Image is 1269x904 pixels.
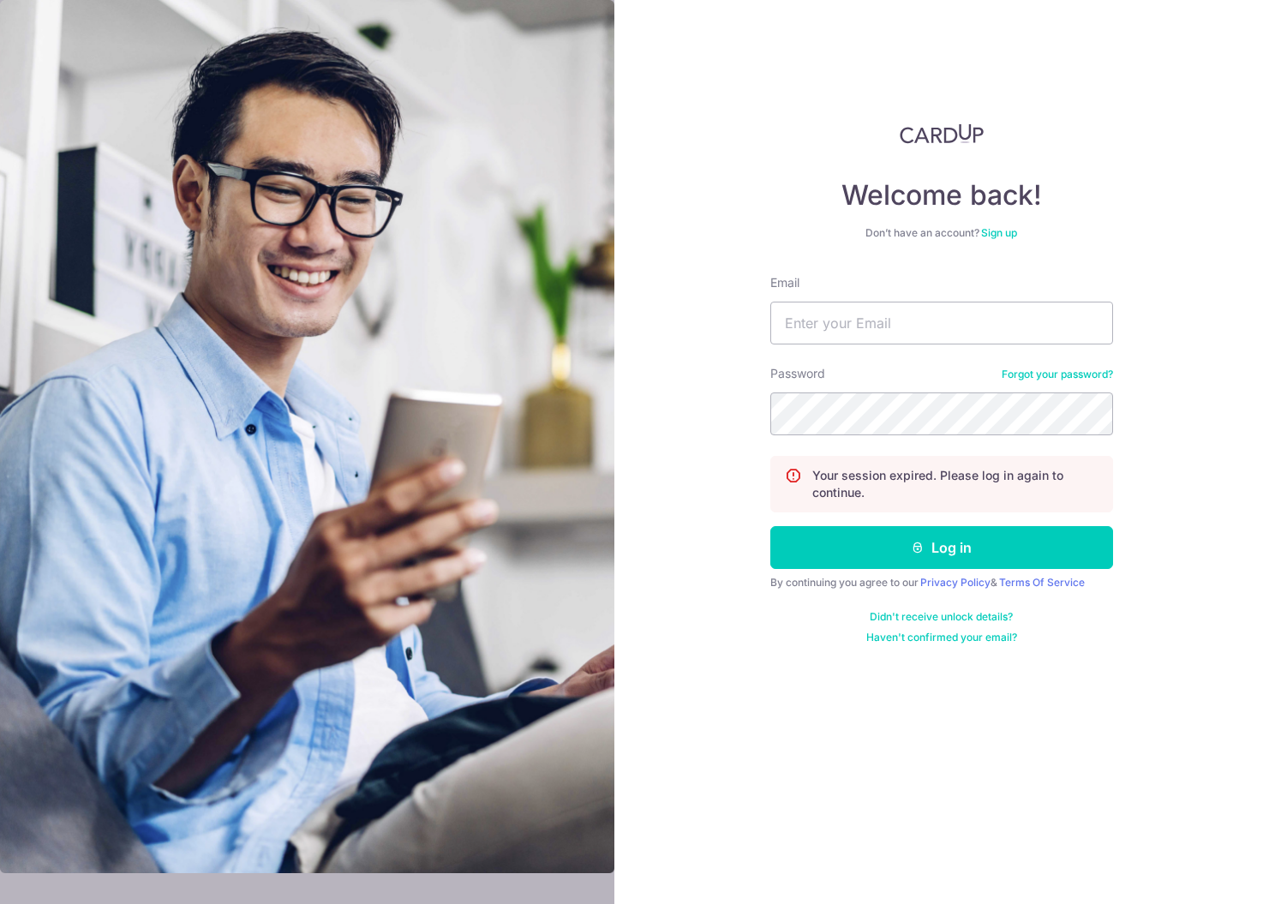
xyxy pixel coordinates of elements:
[770,178,1113,213] h4: Welcome back!
[866,631,1017,644] a: Haven't confirmed your email?
[999,576,1085,589] a: Terms Of Service
[770,274,799,291] label: Email
[920,576,991,589] a: Privacy Policy
[1002,368,1113,381] a: Forgot your password?
[812,467,1098,501] p: Your session expired. Please log in again to continue.
[981,226,1017,239] a: Sign up
[900,123,984,144] img: CardUp Logo
[770,226,1113,240] div: Don’t have an account?
[770,576,1113,590] div: By continuing you agree to our &
[770,365,825,382] label: Password
[870,610,1013,624] a: Didn't receive unlock details?
[770,526,1113,569] button: Log in
[770,302,1113,344] input: Enter your Email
